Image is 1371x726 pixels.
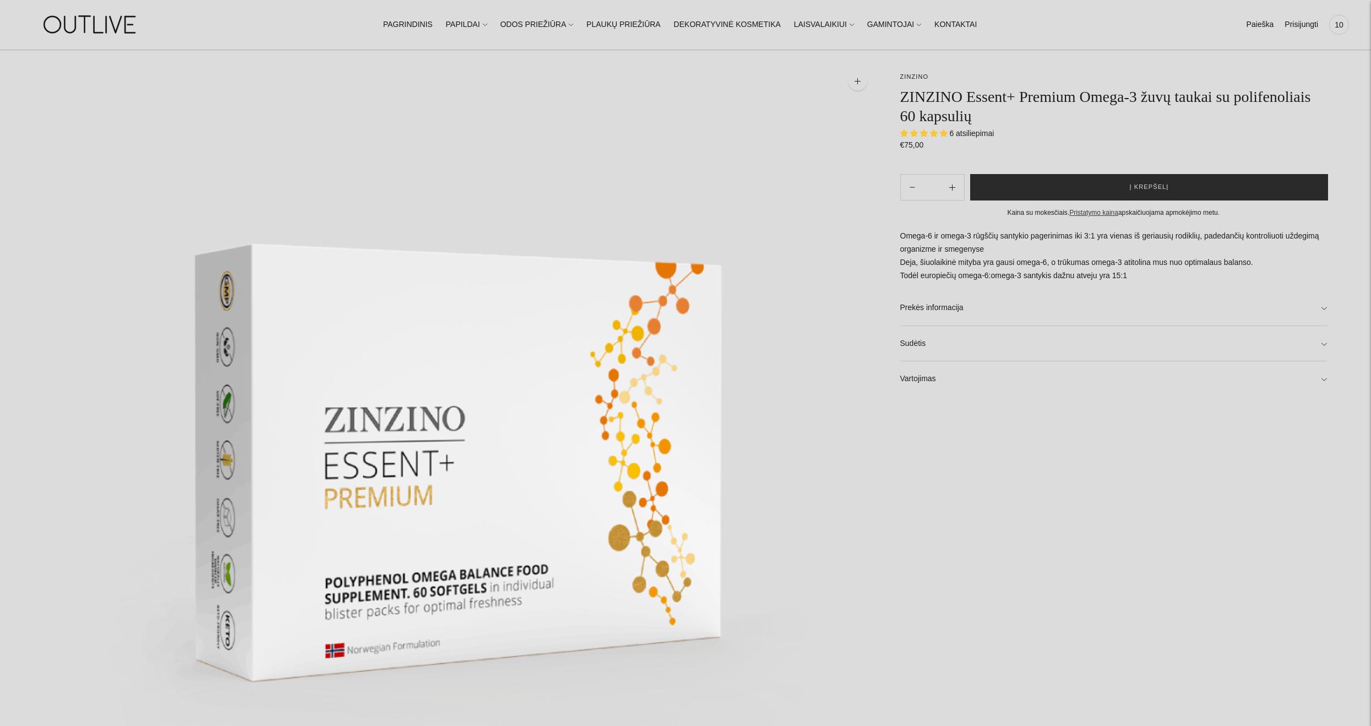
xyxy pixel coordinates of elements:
[900,129,950,138] span: 5.00 stars
[500,13,573,37] a: ODOS PRIEŽIŪRA
[794,13,854,37] a: LAISVALAIKIUI
[900,87,1328,126] h1: ZINZINO Essent+ Premium Omega-3 žuvų taukai su polifenoliais 60 kapsulių
[22,6,160,44] img: OUTLIVE
[1285,13,1318,37] a: Prisijungti
[901,174,924,201] button: Add product quantity
[900,230,1328,283] p: Omega-6 ir omega-3 rūgščių santykio pagerinimas iki 3:1 yra vienas iš geriausių rodiklių, padedan...
[586,13,661,37] a: PLAUKŲ PRIEŽIŪRA
[1246,13,1274,37] a: Paieška
[940,174,964,201] button: Subtract product quantity
[900,326,1328,361] a: Sudėtis
[446,13,487,37] a: PAPILDAI
[1331,17,1347,32] span: 10
[383,13,433,37] a: PAGRINDINIS
[900,140,924,149] span: €75,00
[900,73,929,80] a: ZINZINO
[934,13,977,37] a: KONTAKTAI
[1130,182,1169,193] span: Į krepšelį
[867,13,921,37] a: GAMINTOJAI
[900,207,1328,219] div: Kaina su mokesčiais. apskaičiuojama apmokėjimo metu.
[1069,209,1118,216] a: Pristatymo kaina
[949,129,994,138] span: 6 atsiliepimai
[1329,13,1349,37] a: 10
[674,13,781,37] a: DEKORATYVINĖ KOSMETIKA
[924,180,940,196] input: Product quantity
[900,290,1328,326] a: Prekės informacija
[970,174,1328,201] button: Į krepšelį
[900,361,1328,397] a: Vartojimas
